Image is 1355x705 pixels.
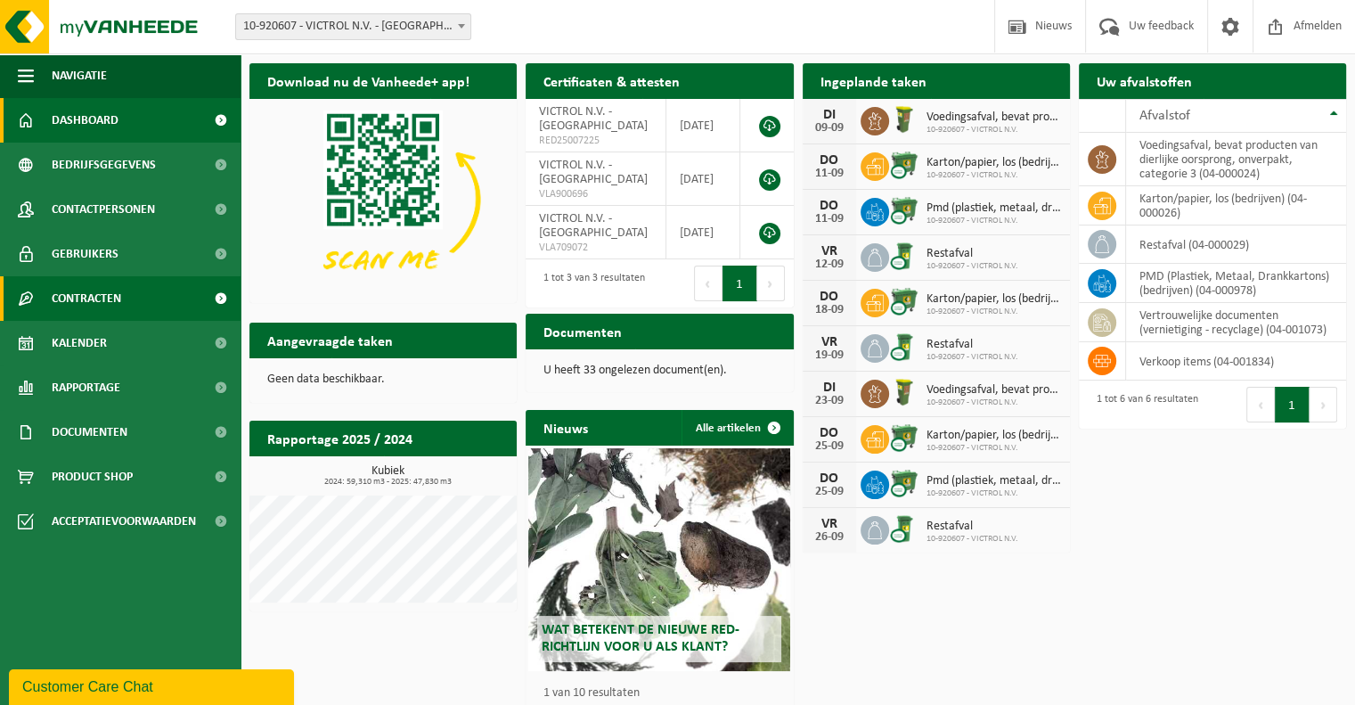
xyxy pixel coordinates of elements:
span: 10-920607 - VICTROL N.V. [926,170,1061,181]
span: Contactpersonen [52,187,155,232]
a: Wat betekent de nieuwe RED-richtlijn voor u als klant? [528,448,790,671]
h2: Aangevraagde taken [249,323,411,357]
span: Karton/papier, los (bedrijven) [926,156,1061,170]
p: Geen data beschikbaar. [267,373,499,386]
span: Contracten [52,276,121,321]
span: 10-920607 - VICTROL N.V. [926,352,1018,363]
span: Afvalstof [1139,109,1190,123]
div: 09-09 [812,122,847,135]
div: DI [812,381,847,395]
div: 26-09 [812,531,847,544]
span: Voedingsafval, bevat producten van dierlijke oorsprong, onverpakt, categorie 3 [926,111,1061,125]
div: DO [812,426,847,440]
span: 10-920607 - VICTROL N.V. [926,398,1061,408]
button: Previous [1246,387,1275,422]
div: DO [812,290,847,304]
td: [DATE] [666,99,741,152]
div: 18-09 [812,304,847,316]
button: 1 [722,266,757,301]
span: VLA900696 [539,187,651,201]
span: RED25007225 [539,134,651,148]
td: restafval (04-000029) [1126,225,1346,264]
h2: Download nu de Vanheede+ app! [249,63,487,98]
h2: Uw afvalstoffen [1079,63,1210,98]
span: Voedingsafval, bevat producten van dierlijke oorsprong, onverpakt, categorie 3 [926,383,1061,398]
td: karton/papier, los (bedrijven) (04-000026) [1126,186,1346,225]
span: VLA709072 [539,241,651,255]
div: DO [812,471,847,486]
span: Product Shop [52,455,133,499]
img: WB-0770-CU [889,195,919,225]
span: 10-920607 - VICTROL N.V. [926,534,1018,545]
span: Restafval [926,338,1018,352]
span: 10-920607 - VICTROL N.V. [926,443,1061,454]
span: 10-920607 - VICTROL N.V. [926,261,1018,272]
img: WB-0060-HPE-GN-50 [889,377,919,407]
td: [DATE] [666,152,741,206]
div: 25-09 [812,486,847,498]
div: 11-09 [812,168,847,180]
span: 10-920607 - VICTROL N.V. [926,488,1061,499]
td: verkoop items (04-001834) [1126,342,1346,381]
div: 25-09 [812,440,847,453]
span: Navigatie [52,53,107,98]
span: Dashboard [52,98,118,143]
span: 2024: 59,310 m3 - 2025: 47,830 m3 [258,478,517,487]
span: Gebruikers [52,232,118,276]
img: WB-0240-CU [889,332,919,362]
button: Next [1310,387,1337,422]
span: Restafval [926,520,1018,534]
h2: Nieuws [526,410,606,445]
div: 12-09 [812,258,847,271]
span: 10-920607 - VICTROL N.V. - ANTWERPEN [236,14,470,39]
div: 1 tot 3 van 3 resultaten [535,264,645,303]
img: WB-0770-CU [889,422,919,453]
img: WB-0060-HPE-GN-50 [889,104,919,135]
a: Bekijk rapportage [384,455,515,491]
span: Restafval [926,247,1018,261]
button: Next [757,266,785,301]
h3: Kubiek [258,465,517,487]
button: 1 [1275,387,1310,422]
span: Acceptatievoorwaarden [52,499,196,544]
span: VICTROL N.V. - [GEOGRAPHIC_DATA] [539,159,648,186]
button: Previous [694,266,722,301]
h2: Ingeplande taken [803,63,944,98]
span: 10-920607 - VICTROL N.V. [926,307,1061,317]
img: WB-0240-CU [889,513,919,544]
span: Pmd (plastiek, metaal, drankkartons) (bedrijven) [926,201,1061,216]
h2: Certificaten & attesten [526,63,698,98]
span: Rapportage [52,365,120,410]
img: WB-0770-CU [889,286,919,316]
td: PMD (Plastiek, Metaal, Drankkartons) (bedrijven) (04-000978) [1126,264,1346,303]
span: 10-920607 - VICTROL N.V. [926,125,1061,135]
td: voedingsafval, bevat producten van dierlijke oorsprong, onverpakt, categorie 3 (04-000024) [1126,133,1346,186]
span: Bedrijfsgegevens [52,143,156,187]
div: 23-09 [812,395,847,407]
td: vertrouwelijke documenten (vernietiging - recyclage) (04-001073) [1126,303,1346,342]
div: DO [812,199,847,213]
span: 10-920607 - VICTROL N.V. [926,216,1061,226]
iframe: chat widget [9,666,298,705]
span: Wat betekent de nieuwe RED-richtlijn voor u als klant? [542,623,739,654]
span: Pmd (plastiek, metaal, drankkartons) (bedrijven) [926,474,1061,488]
td: [DATE] [666,206,741,259]
div: DO [812,153,847,168]
div: VR [812,335,847,349]
a: Alle artikelen [682,410,792,446]
div: VR [812,517,847,531]
img: WB-0240-CU [889,241,919,271]
div: DI [812,108,847,122]
div: 19-09 [812,349,847,362]
span: Kalender [52,321,107,365]
span: VICTROL N.V. - [GEOGRAPHIC_DATA] [539,105,648,133]
div: VR [812,244,847,258]
span: Karton/papier, los (bedrijven) [926,292,1061,307]
img: WB-0770-CU [889,468,919,498]
img: WB-0770-CU [889,150,919,180]
span: Documenten [52,410,127,455]
h2: Documenten [526,314,640,348]
p: U heeft 33 ongelezen document(en). [543,365,775,377]
h2: Rapportage 2025 / 2024 [249,421,430,455]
